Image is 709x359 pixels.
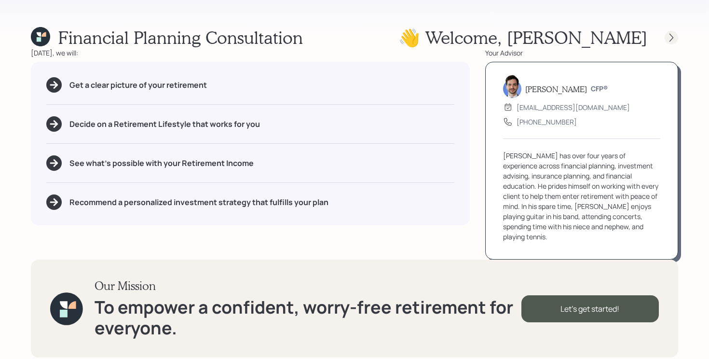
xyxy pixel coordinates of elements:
[69,159,254,168] h5: See what's possible with your Retirement Income
[31,48,470,58] div: [DATE], we will:
[58,27,303,48] h1: Financial Planning Consultation
[485,48,678,58] div: Your Advisor
[95,279,521,293] h3: Our Mission
[525,84,587,94] h5: [PERSON_NAME]
[517,117,577,127] div: [PHONE_NUMBER]
[69,198,328,207] h5: Recommend a personalized investment strategy that fulfills your plan
[521,295,659,322] div: Let's get started!
[503,75,521,98] img: jonah-coleman-headshot.png
[69,81,207,90] h5: Get a clear picture of your retirement
[398,27,647,48] h1: 👋 Welcome , [PERSON_NAME]
[591,85,608,93] h6: CFP®
[69,120,260,129] h5: Decide on a Retirement Lifestyle that works for you
[95,297,521,338] h1: To empower a confident, worry-free retirement for everyone.
[517,102,630,112] div: [EMAIL_ADDRESS][DOMAIN_NAME]
[503,151,660,242] div: [PERSON_NAME] has over four years of experience across financial planning, investment advising, i...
